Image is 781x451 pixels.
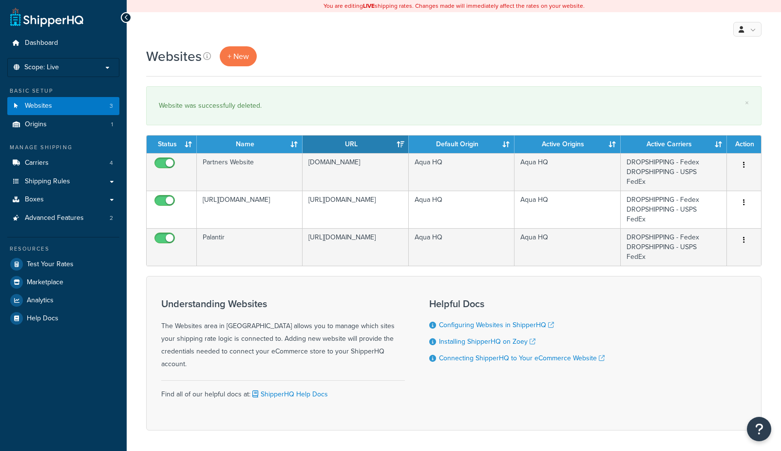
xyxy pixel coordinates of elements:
[197,153,303,191] td: Partners Website
[514,136,621,153] th: Active Origins: activate to sort column ascending
[110,214,113,222] span: 2
[7,87,119,95] div: Basic Setup
[220,46,257,66] a: + New
[7,97,119,115] a: Websites 3
[197,228,303,266] td: Palantir
[303,191,408,228] td: [URL][DOMAIN_NAME]
[27,314,58,323] span: Help Docs
[146,47,202,66] h1: Websites
[197,191,303,228] td: [URL][DOMAIN_NAME]
[409,228,515,266] td: Aqua HQ
[7,292,119,309] a: Analytics
[7,154,119,172] li: Carriers
[409,136,515,153] th: Default Origin: activate to sort column ascending
[621,191,727,228] td: DROPSHIPPING - Fedex DROPSHIPPING - USPS FedEx
[161,298,405,309] h3: Understanding Websites
[409,191,515,228] td: Aqua HQ
[250,389,328,399] a: ShipperHQ Help Docs
[25,196,44,204] span: Boxes
[747,417,771,441] button: Open Resource Center
[303,136,408,153] th: URL: activate to sort column ascending
[727,136,761,153] th: Action
[7,34,119,52] a: Dashboard
[27,278,63,287] span: Marketplace
[409,153,515,191] td: Aqua HQ
[7,191,119,209] a: Boxes
[25,214,84,222] span: Advanced Features
[25,39,58,47] span: Dashboard
[7,173,119,191] a: Shipping Rules
[27,260,74,269] span: Test Your Rates
[7,116,119,134] li: Origins
[621,228,727,266] td: DROPSHIPPING - Fedex DROPSHIPPING - USPS FedEx
[161,380,405,401] div: Find all of our helpful docs at:
[429,298,605,309] h3: Helpful Docs
[147,136,197,153] th: Status: activate to sort column ascending
[7,245,119,253] div: Resources
[7,154,119,172] a: Carriers 4
[439,353,605,363] a: Connecting ShipperHQ to Your eCommerce Website
[25,120,47,129] span: Origins
[159,99,749,113] div: Website was successfully deleted.
[7,310,119,327] a: Help Docs
[110,159,113,167] span: 4
[7,116,119,134] a: Origins 1
[7,209,119,227] li: Advanced Features
[228,51,249,62] span: + New
[111,120,113,129] span: 1
[161,298,405,371] div: The Websites area in [GEOGRAPHIC_DATA] allows you to manage which sites your shipping rate logic ...
[7,209,119,227] a: Advanced Features 2
[439,320,554,330] a: Configuring Websites in ShipperHQ
[514,153,621,191] td: Aqua HQ
[514,228,621,266] td: Aqua HQ
[25,159,49,167] span: Carriers
[24,63,59,72] span: Scope: Live
[25,102,52,110] span: Websites
[27,296,54,305] span: Analytics
[363,1,375,10] b: LIVE
[7,97,119,115] li: Websites
[621,136,727,153] th: Active Carriers: activate to sort column ascending
[514,191,621,228] td: Aqua HQ
[25,177,70,186] span: Shipping Rules
[7,255,119,273] a: Test Your Rates
[303,228,408,266] td: [URL][DOMAIN_NAME]
[745,99,749,107] a: ×
[110,102,113,110] span: 3
[7,274,119,291] a: Marketplace
[303,153,408,191] td: [DOMAIN_NAME]
[621,153,727,191] td: DROPSHIPPING - Fedex DROPSHIPPING - USPS FedEx
[439,336,535,347] a: Installing ShipperHQ on Zoey
[10,7,83,27] a: ShipperHQ Home
[197,136,303,153] th: Name: activate to sort column ascending
[7,143,119,152] div: Manage Shipping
